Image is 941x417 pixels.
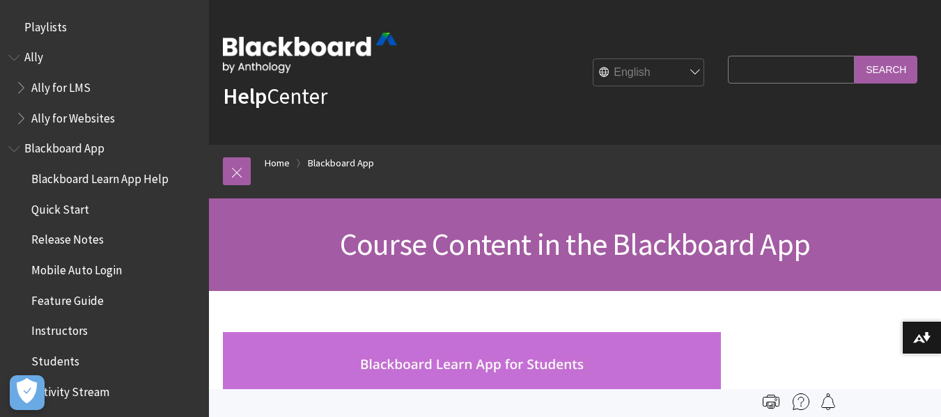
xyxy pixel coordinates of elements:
span: Instructors [31,320,88,338]
nav: Book outline for Anthology Ally Help [8,46,201,130]
img: Print [763,393,779,410]
span: Activity Stream [31,380,109,399]
span: Blackboard Learn App Help [31,167,169,186]
span: Course Content in the Blackboard App [340,225,810,263]
span: Playlists [24,15,67,34]
span: Feature Guide [31,289,104,308]
button: Open Preferences [10,375,45,410]
img: More help [793,393,809,410]
span: Blackboard App [24,137,104,156]
span: Ally for Websites [31,107,115,125]
a: Home [265,155,290,172]
strong: Help [223,82,267,110]
span: Release Notes [31,228,104,247]
nav: Book outline for Playlists [8,15,201,39]
img: Follow this page [820,393,837,410]
a: HelpCenter [223,82,327,110]
img: studnets_banner [223,332,721,393]
input: Search [855,56,917,83]
span: Mobile Auto Login [31,258,122,277]
span: Ally for LMS [31,76,91,95]
span: Ally [24,46,43,65]
span: Students [31,349,79,368]
select: Site Language Selector [593,59,705,87]
span: Quick Start [31,198,89,217]
img: Blackboard by Anthology [223,33,397,73]
a: Blackboard App [308,155,374,172]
